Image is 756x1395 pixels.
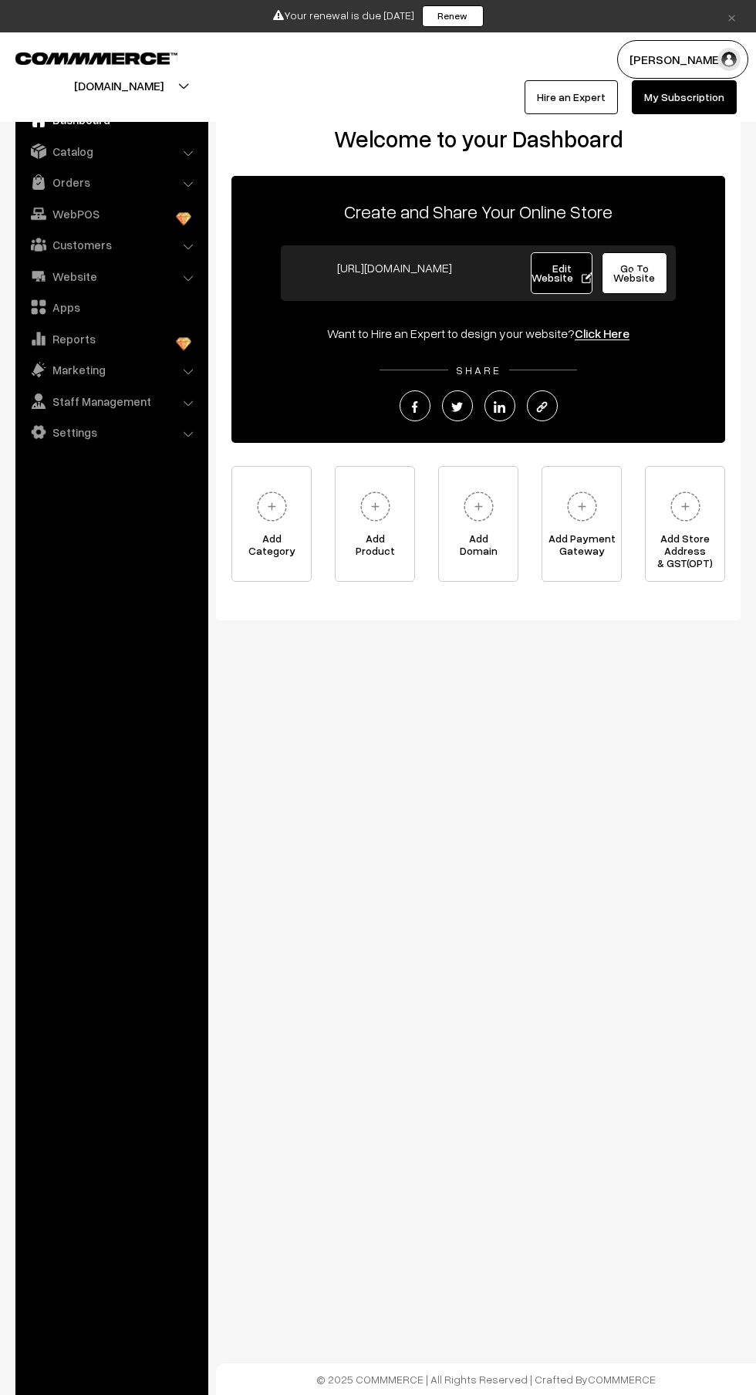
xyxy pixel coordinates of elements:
a: Marketing [19,356,203,383]
img: plus.svg [354,485,397,528]
a: × [721,7,742,25]
img: plus.svg [561,485,603,528]
a: Hire an Expert [525,80,618,114]
a: Renew [422,5,484,27]
a: Apps [19,293,203,321]
a: Customers [19,231,203,258]
a: Add PaymentGateway [542,466,622,582]
a: Add Store Address& GST(OPT) [645,466,725,582]
span: Add Category [232,532,311,563]
span: Edit Website [532,262,592,284]
a: Orders [19,168,203,196]
img: plus.svg [457,485,500,528]
a: Staff Management [19,387,203,415]
a: Click Here [575,326,629,341]
a: AddCategory [231,466,312,582]
a: My Subscription [632,80,737,114]
a: COMMMERCE [15,48,150,66]
a: Catalog [19,137,203,165]
img: plus.svg [251,485,293,528]
h2: Welcome to your Dashboard [231,125,725,153]
a: Website [19,262,203,290]
span: Add Domain [439,532,518,563]
img: COMMMERCE [15,52,177,64]
a: AddDomain [438,466,518,582]
img: user [717,48,741,71]
span: Add Product [336,532,414,563]
div: Your renewal is due [DATE] [5,5,751,27]
a: Go To Website [602,252,667,294]
footer: © 2025 COMMMERCE | All Rights Reserved | Crafted By [216,1363,756,1395]
button: [DOMAIN_NAME] [20,66,218,105]
a: COMMMERCE [588,1373,656,1386]
a: WebPOS [19,200,203,228]
span: Add Payment Gateway [542,532,621,563]
p: Create and Share Your Online Store [231,198,725,225]
a: Reports [19,325,203,353]
span: Go To Website [613,262,655,284]
a: AddProduct [335,466,415,582]
a: Settings [19,418,203,446]
a: Edit Website [531,252,592,294]
button: [PERSON_NAME] [617,40,748,79]
div: Want to Hire an Expert to design your website? [231,324,725,343]
span: SHARE [448,363,509,377]
span: Add Store Address & GST(OPT) [646,532,724,563]
img: plus.svg [664,485,707,528]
